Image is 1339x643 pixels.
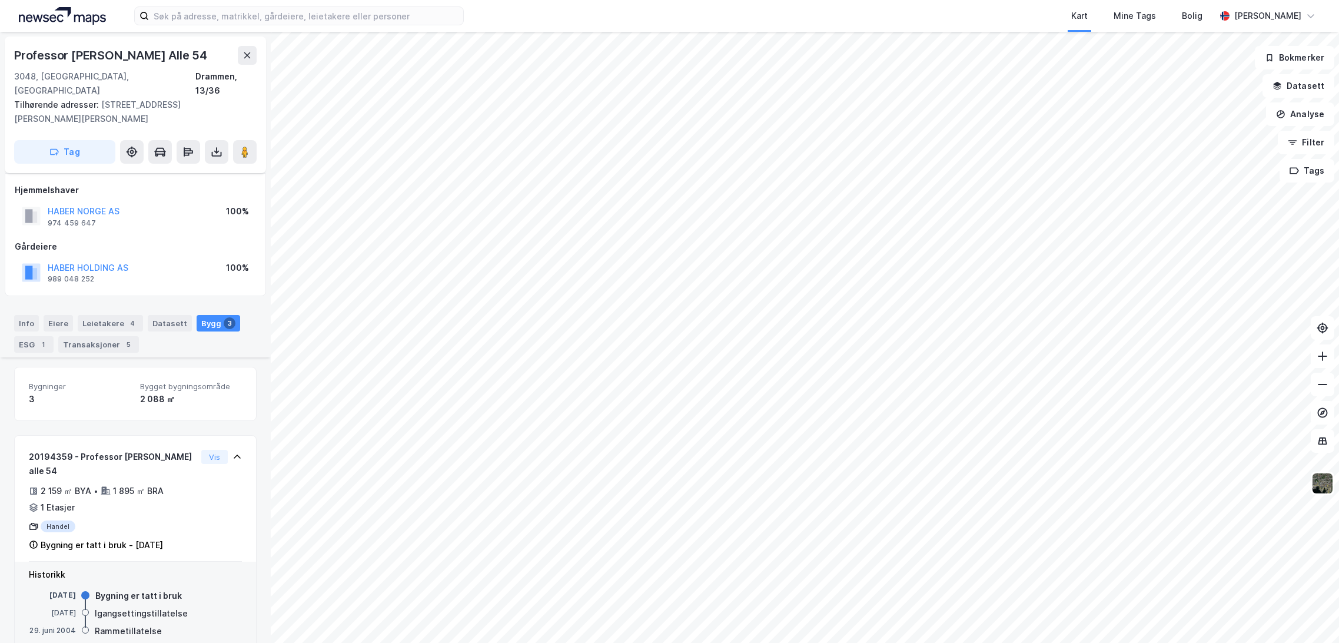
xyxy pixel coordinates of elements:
[1234,9,1301,23] div: [PERSON_NAME]
[127,317,138,329] div: 4
[29,590,76,601] div: [DATE]
[41,501,75,515] div: 1 Etasjer
[44,315,73,332] div: Eiere
[15,240,256,254] div: Gårdeiere
[78,315,143,332] div: Leietakere
[1278,131,1334,154] button: Filter
[48,274,94,284] div: 989 048 252
[29,568,242,582] div: Historikk
[140,382,242,392] span: Bygget bygningsområde
[95,624,162,638] div: Rammetillatelse
[95,606,188,621] div: Igangsettingstillatelse
[29,625,76,636] div: 29. juni 2004
[29,382,131,392] span: Bygninger
[1266,102,1334,126] button: Analyse
[224,317,235,329] div: 3
[29,392,131,406] div: 3
[1311,472,1334,495] img: 9k=
[1262,74,1334,98] button: Datasett
[37,339,49,350] div: 1
[1280,586,1339,643] iframe: Chat Widget
[48,218,96,228] div: 974 459 647
[201,450,228,464] button: Vis
[29,450,197,478] div: 20194359 - Professor [PERSON_NAME] alle 54
[41,484,91,498] div: 2 159 ㎡ BYA
[14,315,39,332] div: Info
[15,183,256,197] div: Hjemmelshaver
[29,608,76,618] div: [DATE]
[1182,9,1202,23] div: Bolig
[14,140,115,164] button: Tag
[19,7,106,25] img: logo.a4113a55bc3d86da70a041830d287a7e.svg
[1280,159,1334,183] button: Tags
[226,261,249,275] div: 100%
[195,69,257,98] div: Drammen, 13/36
[1255,46,1334,69] button: Bokmerker
[94,486,98,496] div: •
[149,7,463,25] input: Søk på adresse, matrikkel, gårdeiere, leietakere eller personer
[14,98,247,126] div: [STREET_ADDRESS][PERSON_NAME][PERSON_NAME]
[1071,9,1088,23] div: Kart
[14,100,101,110] span: Tilhørende adresser:
[140,392,242,406] div: 2 088 ㎡
[1280,586,1339,643] div: Kontrollprogram for chat
[14,46,210,65] div: Professor [PERSON_NAME] Alle 54
[148,315,192,332] div: Datasett
[113,484,164,498] div: 1 895 ㎡ BRA
[1114,9,1156,23] div: Mine Tags
[58,336,139,353] div: Transaksjoner
[41,538,163,552] div: Bygning er tatt i bruk - [DATE]
[14,336,54,353] div: ESG
[226,204,249,218] div: 100%
[14,69,195,98] div: 3048, [GEOGRAPHIC_DATA], [GEOGRAPHIC_DATA]
[95,589,182,603] div: Bygning er tatt i bruk
[122,339,134,350] div: 5
[197,315,240,332] div: Bygg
